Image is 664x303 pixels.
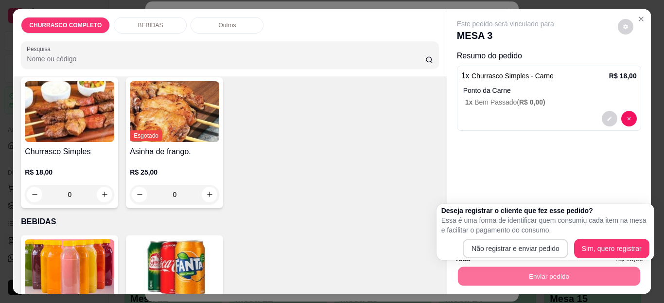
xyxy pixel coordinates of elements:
[457,50,641,62] p: Resumo do pedido
[609,71,637,81] p: R$ 18,00
[130,239,219,300] img: product-image
[25,239,114,300] img: product-image
[465,98,474,106] span: 1 x
[465,97,637,107] p: Bem Passado (
[463,86,637,95] p: Ponto da Carne
[27,54,425,64] input: Pesquisa
[130,81,219,142] img: product-image
[441,215,649,235] p: Essa é uma forma de identificar quem consumiu cada item na mesa e facilitar o pagamento do consumo.
[472,72,554,80] span: Churrasco Simples - Carne
[441,206,649,215] h2: Deseja registrar o cliente que fez esse pedido?
[130,146,219,158] h4: Asinha de frango.
[21,216,438,228] p: BEBIDAS
[633,11,649,27] button: Close
[602,111,617,126] button: decrease-product-quantity
[138,21,163,29] p: BEBIDAS
[25,146,114,158] h4: Churrasco Simples
[519,98,545,106] span: R$ 0,00 )
[130,167,219,177] p: R$ 25,00
[618,19,633,35] button: decrease-product-quantity
[25,81,114,142] img: product-image
[621,111,637,126] button: decrease-product-quantity
[29,21,102,29] p: CHURRASCO COMPLETO
[457,19,554,29] p: Este pedido será vinculado para
[463,239,568,258] button: Não registrar e enviar pedido
[457,267,640,286] button: Enviar pedido
[574,239,649,258] button: Sim, quero registrar
[27,45,54,53] label: Pesquisa
[457,29,554,42] p: MESA 3
[461,70,554,82] p: 1 x
[25,167,114,177] p: R$ 18,00
[218,21,236,29] p: Outros
[130,130,162,141] span: Esgotado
